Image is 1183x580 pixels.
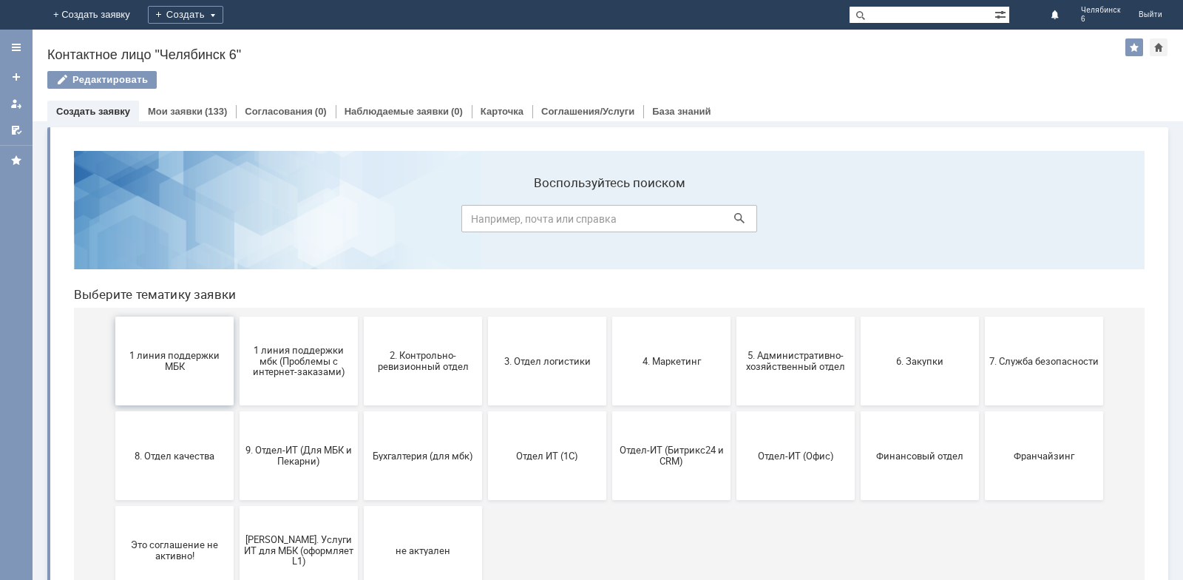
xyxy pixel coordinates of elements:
button: Франчайзинг [923,272,1041,361]
button: [PERSON_NAME]. Услуги ИТ для МБК (оформляет L1) [177,367,296,456]
span: 5. Административно-хозяйственный отдел [679,211,788,233]
button: Бухгалтерия (для мбк) [302,272,420,361]
button: 8. Отдел качества [53,272,172,361]
a: Мои заявки [4,92,28,115]
span: Отдел-ИТ (Битрикс24 и CRM) [555,306,664,328]
button: Это соглашение не активно! [53,367,172,456]
span: 8. Отдел качества [58,311,167,322]
a: Согласования [245,106,313,117]
div: Создать [148,6,223,24]
header: Выберите тематику заявки [12,148,1082,163]
span: [PERSON_NAME]. Услуги ИТ для МБК (оформляет L1) [182,394,291,428]
button: Финансовый отдел [799,272,917,361]
a: Создать заявку [4,65,28,89]
span: 7. Служба безопасности [927,216,1037,227]
span: 6. Закупки [803,216,912,227]
div: Сделать домашней страницей [1150,38,1167,56]
span: 1 линия поддержки МБК [58,211,167,233]
span: 2. Контрольно-ревизионный отдел [306,211,416,233]
span: Франчайзинг [927,311,1037,322]
button: Отдел-ИТ (Офис) [674,272,793,361]
button: Отдел-ИТ (Битрикс24 и CRM) [550,272,668,361]
button: 6. Закупки [799,178,917,266]
span: Бухгалтерия (для мбк) [306,311,416,322]
label: Воспользуйтесь поиском [399,36,695,51]
a: Карточка [481,106,523,117]
button: 9. Отдел-ИТ (Для МБК и Пекарни) [177,272,296,361]
div: Добавить в избранное [1125,38,1143,56]
input: Например, почта или справка [399,66,695,93]
span: 1 линия поддержки мбк (Проблемы с интернет-заказами) [182,205,291,238]
a: Мои заявки [148,106,203,117]
button: не актуален [302,367,420,456]
button: 4. Маркетинг [550,178,668,266]
div: (133) [205,106,227,117]
span: не актуален [306,405,416,417]
span: Расширенный поиск [994,7,1009,21]
button: 5. Административно-хозяйственный отдел [674,178,793,266]
span: Финансовый отдел [803,311,912,322]
span: 6 [1081,15,1121,24]
a: Соглашения/Услуги [541,106,634,117]
button: Отдел ИТ (1С) [426,272,544,361]
span: Отдел-ИТ (Офис) [679,311,788,322]
span: Челябинск [1081,6,1121,15]
button: 3. Отдел логистики [426,178,544,266]
span: 4. Маркетинг [555,216,664,227]
button: 1 линия поддержки МБК [53,178,172,266]
a: Создать заявку [56,106,130,117]
span: 3. Отдел логистики [430,216,540,227]
a: Мои согласования [4,118,28,142]
div: (0) [315,106,327,117]
span: Отдел ИТ (1С) [430,311,540,322]
div: Контактное лицо "Челябинск 6" [47,47,1125,62]
button: 2. Контрольно-ревизионный отдел [302,178,420,266]
div: (0) [451,106,463,117]
button: 1 линия поддержки мбк (Проблемы с интернет-заказами) [177,178,296,266]
button: 7. Служба безопасности [923,178,1041,266]
a: База знаний [652,106,711,117]
a: Наблюдаемые заявки [345,106,449,117]
span: 9. Отдел-ИТ (Для МБК и Пекарни) [182,306,291,328]
span: Это соглашение не активно! [58,400,167,422]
